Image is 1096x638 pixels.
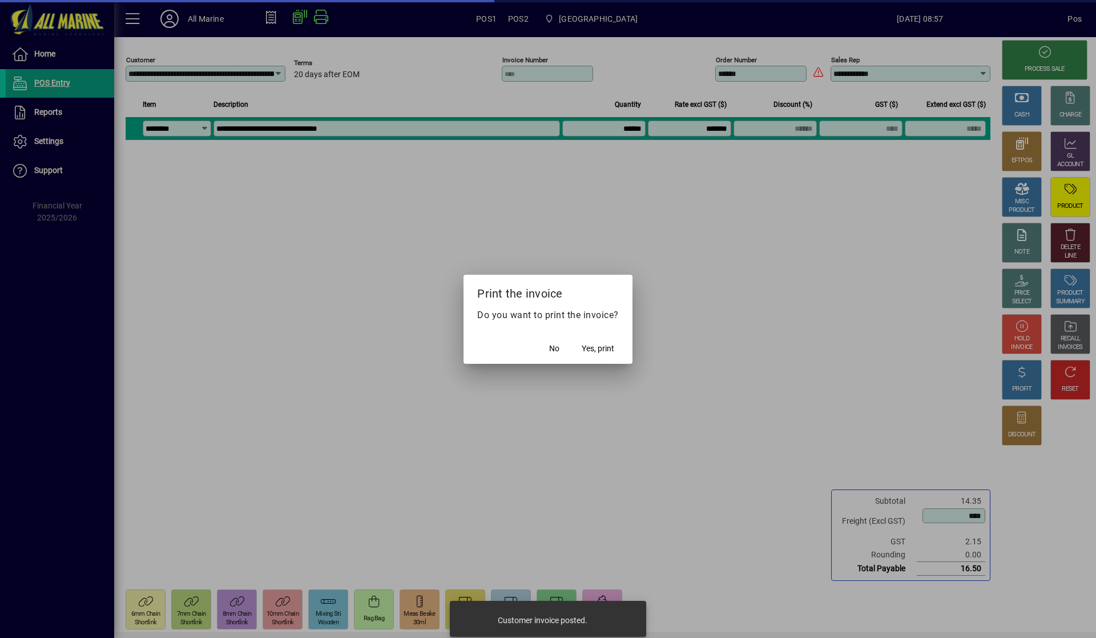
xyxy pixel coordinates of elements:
[464,275,632,308] h2: Print the invoice
[582,343,614,355] span: Yes, print
[477,308,619,322] p: Do you want to print the invoice?
[498,615,587,626] div: Customer invoice posted.
[549,343,559,355] span: No
[577,339,619,359] button: Yes, print
[536,339,573,359] button: No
